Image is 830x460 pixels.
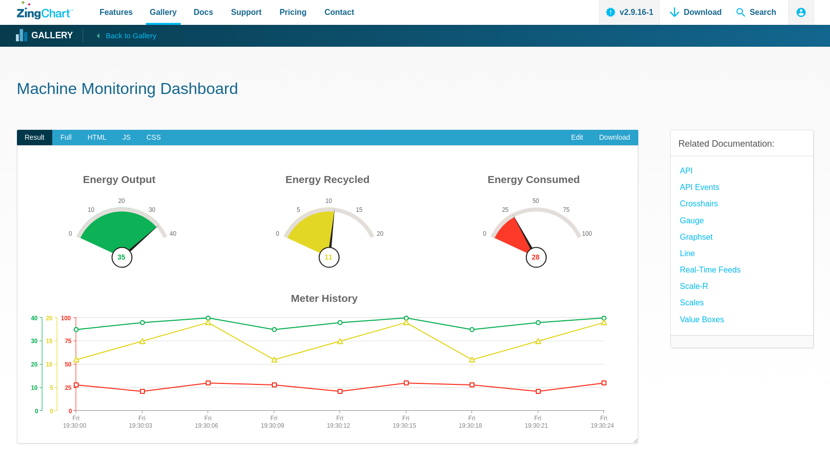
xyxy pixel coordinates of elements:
[194,5,213,19] span: Docs
[680,313,724,326] a: Value Boxes
[680,263,741,276] a: Real-Time Feeds
[680,279,709,293] a: Scale-R
[591,130,638,146] a: Download
[325,5,355,19] span: Contact
[100,5,133,19] span: Features
[680,214,704,227] a: Gauge
[138,130,169,146] span: CSS
[83,28,156,42] a: Back to Gallery
[31,31,73,40] strong: Gallery
[680,296,704,309] a: Scales
[563,130,591,146] a: Edit
[17,130,53,146] span: Result
[679,138,805,150] h3: Related Documentation:
[150,5,177,19] span: Gallery
[680,164,693,178] a: API
[17,79,814,101] h1: Machine Monitoring Dashboard
[279,5,306,19] span: Pricing
[680,181,719,194] a: API Events
[17,1,73,19] a: ZingChart Logo. Click to return to the homepage
[231,5,261,19] span: Support
[680,247,695,260] a: Line
[680,197,718,210] a: Crosshairs
[680,230,713,244] a: Graphset
[106,29,156,42] span: Back to Gallery
[52,130,80,146] span: Full
[115,130,138,146] span: JS
[17,145,638,443] div: ​
[17,28,73,43] a: Gallery
[80,130,115,146] span: HTML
